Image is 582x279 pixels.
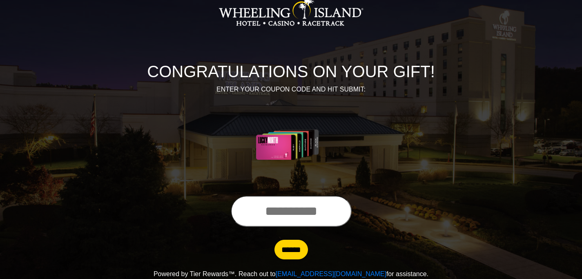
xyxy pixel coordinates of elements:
[154,270,428,277] span: Powered by Tier Rewards™. Reach out to for assistance.
[65,85,518,94] p: ENTER YOUR COUPON CODE AND HIT SUBMIT:
[276,270,386,277] a: [EMAIL_ADDRESS][DOMAIN_NAME]
[236,104,346,186] img: Center Image
[65,62,518,81] h1: CONGRATULATIONS ON YOUR GIFT!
